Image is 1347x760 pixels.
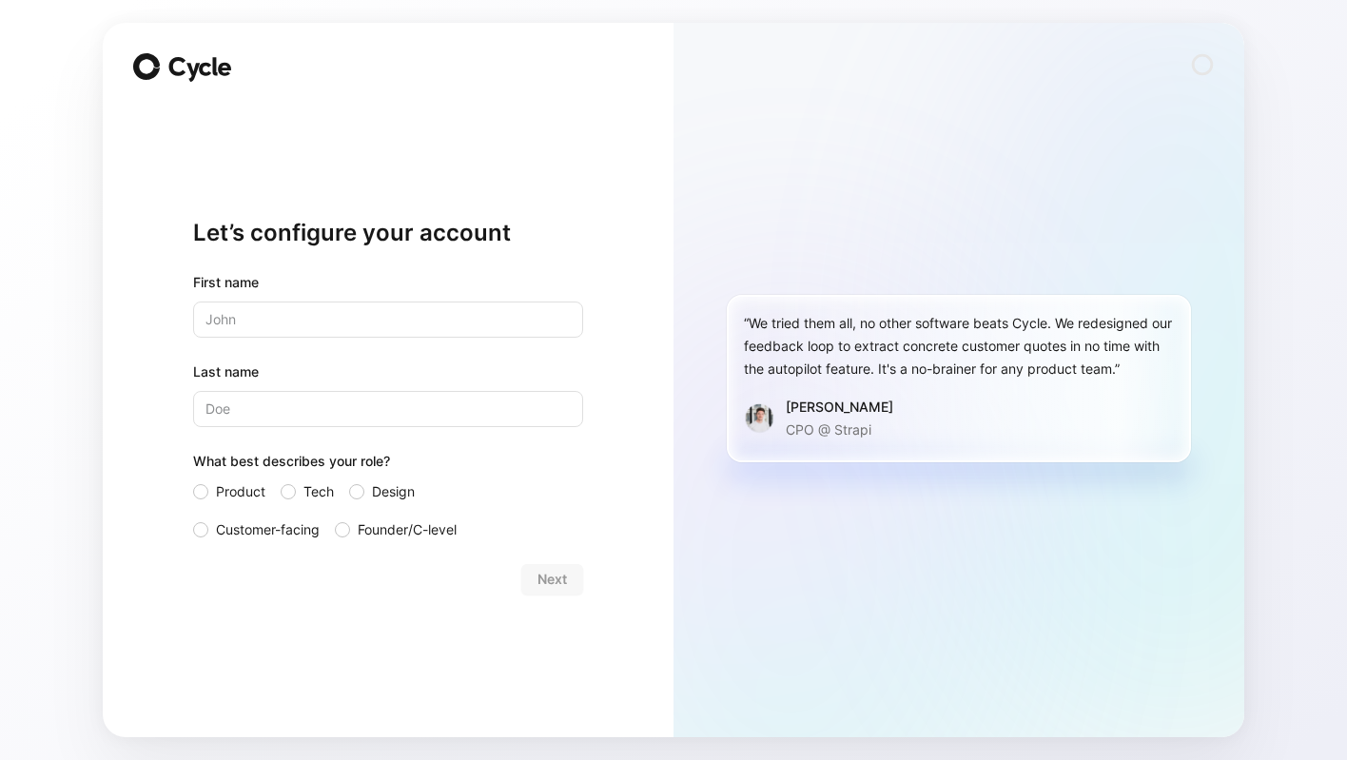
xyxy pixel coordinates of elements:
[216,480,265,503] span: Product
[193,271,583,294] div: First name
[193,450,583,480] div: What best describes your role?
[303,480,334,503] span: Tech
[372,480,415,503] span: Design
[193,218,583,248] h1: Let’s configure your account
[193,361,583,383] label: Last name
[216,518,320,541] span: Customer-facing
[744,312,1174,380] div: “We tried them all, no other software beats Cycle. We redesigned our feedback loop to extract con...
[358,518,457,541] span: Founder/C-level
[786,419,893,441] p: CPO @ Strapi
[193,302,583,338] input: John
[193,391,583,427] input: Doe
[786,396,893,419] div: [PERSON_NAME]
